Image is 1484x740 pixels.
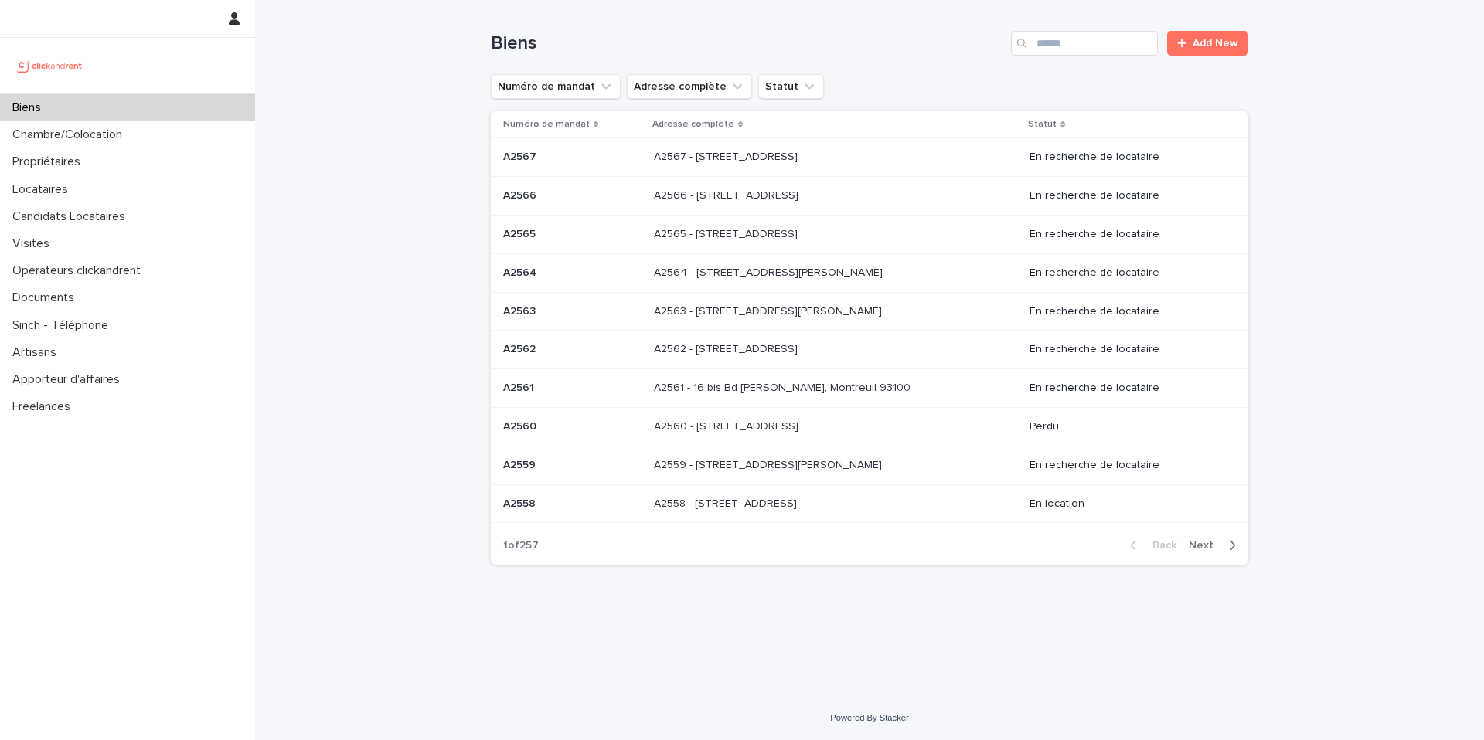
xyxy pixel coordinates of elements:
a: Powered By Stacker [830,713,908,722]
input: Search [1011,31,1158,56]
p: Perdu [1030,420,1224,433]
p: Candidats Locataires [6,209,138,224]
p: Propriétaires [6,154,93,169]
p: A2559 [503,456,539,472]
p: A2566 - [STREET_ADDRESS] [654,186,802,202]
button: Next [1183,538,1248,552]
p: En recherche de locataire [1030,228,1224,241]
button: Back [1118,538,1183,552]
p: A2564 - [STREET_ADDRESS][PERSON_NAME] [654,263,886,280]
p: A2561 - 16 bis Bd [PERSON_NAME], Montreuil 93100 [654,378,914,395]
tr: A2562A2562 A2562 - [STREET_ADDRESS]A2562 - [STREET_ADDRESS] En recherche de locataire [491,331,1248,369]
tr: A2565A2565 A2565 - [STREET_ADDRESS]A2565 - [STREET_ADDRESS] En recherche de locataire [491,215,1248,253]
p: Apporteur d'affaires [6,372,132,387]
p: En recherche de locataire [1030,151,1224,164]
p: Numéro de mandat [503,116,590,133]
p: Locataires [6,182,80,197]
p: Documents [6,290,87,305]
p: A2563 [503,302,539,318]
p: En recherche de locataire [1030,305,1224,318]
p: A2563 - 781 Avenue de Monsieur Teste, Montpellier 34070 [654,302,885,318]
p: Adresse complète [652,116,734,133]
p: Biens [6,100,53,115]
p: A2567 - [STREET_ADDRESS] [654,148,801,164]
img: UCB0brd3T0yccxBKYDjQ [12,50,87,81]
tr: A2563A2563 A2563 - [STREET_ADDRESS][PERSON_NAME]A2563 - [STREET_ADDRESS][PERSON_NAME] En recherch... [491,292,1248,331]
p: En recherche de locataire [1030,459,1224,472]
tr: A2561A2561 A2561 - 16 bis Bd [PERSON_NAME], Montreuil 93100A2561 - 16 bis Bd [PERSON_NAME], Montr... [491,369,1248,408]
p: Freelances [6,399,83,414]
span: Add New [1193,38,1238,49]
p: En recherche de locataire [1030,189,1224,202]
p: A2560 [503,417,539,433]
p: A2567 [503,148,539,164]
p: A2559 - [STREET_ADDRESS][PERSON_NAME] [654,456,885,472]
p: En recherche de locataire [1030,266,1224,280]
p: Operateurs clickandrent [6,263,153,278]
p: A2566 [503,186,539,202]
tr: A2564A2564 A2564 - [STREET_ADDRESS][PERSON_NAME]A2564 - [STREET_ADDRESS][PERSON_NAME] En recherch... [491,253,1248,292]
button: Adresse complète [627,74,752,99]
p: A2560 - [STREET_ADDRESS] [654,417,802,433]
p: A2565 - [STREET_ADDRESS] [654,225,801,241]
h1: Biens [491,32,1005,55]
p: A2565 [503,225,539,241]
p: Artisans [6,345,69,360]
p: Chambre/Colocation [6,127,134,142]
p: A2564 [503,263,539,280]
button: Numéro de mandat [491,74,621,99]
p: A2558 [503,494,539,511]
p: Statut [1028,116,1057,133]
tr: A2567A2567 A2567 - [STREET_ADDRESS]A2567 - [STREET_ADDRESS] En recherche de locataire [491,138,1248,177]
span: Back [1143,540,1176,551]
a: Add New [1167,31,1248,56]
p: A2558 - [STREET_ADDRESS] [654,494,800,511]
p: En recherche de locataire [1030,343,1224,356]
span: Next [1189,540,1223,551]
p: Visites [6,236,62,251]
tr: A2560A2560 A2560 - [STREET_ADDRESS]A2560 - [STREET_ADDRESS] Perdu [491,407,1248,446]
tr: A2559A2559 A2559 - [STREET_ADDRESS][PERSON_NAME]A2559 - [STREET_ADDRESS][PERSON_NAME] En recherch... [491,446,1248,484]
p: A2562 - [STREET_ADDRESS] [654,340,801,356]
p: Sinch - Téléphone [6,318,121,333]
p: En recherche de locataire [1030,382,1224,395]
tr: A2566A2566 A2566 - [STREET_ADDRESS]A2566 - [STREET_ADDRESS] En recherche de locataire [491,177,1248,216]
p: En location [1030,497,1224,511]
tr: A2558A2558 A2558 - [STREET_ADDRESS]A2558 - [STREET_ADDRESS] En location [491,484,1248,523]
p: 1 of 257 [491,527,551,565]
button: Statut [758,74,824,99]
p: A2561 [503,378,537,395]
p: A2562 [503,340,539,356]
